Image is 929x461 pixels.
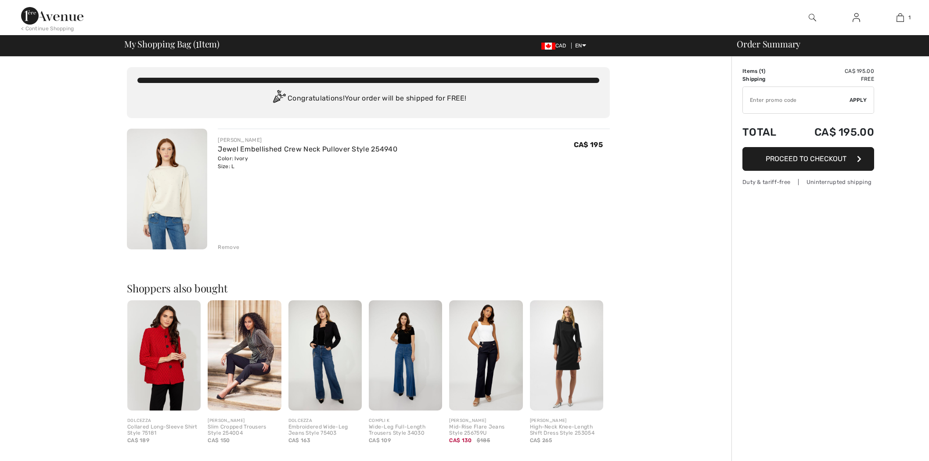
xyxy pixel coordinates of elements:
[127,437,149,443] span: CA$ 189
[761,68,763,74] span: 1
[530,437,552,443] span: CA$ 265
[127,283,610,293] h2: Shoppers also bought
[124,40,220,48] span: My Shopping Bag ( Item)
[850,96,867,104] span: Apply
[897,12,904,23] img: My Bag
[541,43,555,50] img: Canadian Dollar
[742,67,790,75] td: Items ( )
[477,436,490,444] span: $185
[127,418,201,424] div: DOLCEZZA
[530,424,603,436] div: High-Neck Knee-Length Shift Dress Style 253054
[21,25,74,32] div: < Continue Shopping
[208,437,230,443] span: CA$ 150
[790,117,874,147] td: CA$ 195.00
[541,43,570,49] span: CAD
[288,437,311,443] span: CA$ 163
[742,75,790,83] td: Shipping
[288,418,362,424] div: DOLCEZZA
[218,145,397,153] a: Jewel Embellished Crew Neck Pullover Style 254940
[449,424,522,436] div: Mid-Rise Flare Jeans Style 256759U
[449,300,522,411] img: Mid-Rise Flare Jeans Style 256759U
[846,12,867,23] a: Sign In
[742,117,790,147] td: Total
[137,90,599,108] div: Congratulations! Your order will be shipped for FREE!
[208,418,281,424] div: [PERSON_NAME]
[369,424,442,436] div: Wide-Leg Full-Length Trousers Style 34030
[208,424,281,436] div: Slim Cropped Trousers Style 254004
[208,300,281,411] img: Slim Cropped Trousers Style 254004
[288,300,362,411] img: Embroidered Wide-Leg Jeans Style 75403
[288,424,362,436] div: Embroidered Wide-Leg Jeans Style 75403
[879,12,922,23] a: 1
[790,67,874,75] td: CA$ 195.00
[726,40,924,48] div: Order Summary
[574,140,603,149] span: CA$ 195
[449,437,472,443] span: CA$ 130
[369,437,391,443] span: CA$ 109
[21,7,83,25] img: 1ère Avenue
[809,12,816,23] img: search the website
[270,90,288,108] img: Congratulation2.svg
[908,14,911,22] span: 1
[530,300,603,411] img: High-Neck Knee-Length Shift Dress Style 253054
[742,147,874,171] button: Proceed to Checkout
[127,424,201,436] div: Collared Long-Sleeve Shirt Style 75181
[127,300,201,411] img: Collared Long-Sleeve Shirt Style 75181
[575,43,586,49] span: EN
[218,155,397,170] div: Color: Ivory Size: L
[766,155,846,163] span: Proceed to Checkout
[742,178,874,186] div: Duty & tariff-free | Uninterrupted shipping
[218,136,397,144] div: [PERSON_NAME]
[369,418,442,424] div: COMPLI K
[743,87,850,113] input: Promo code
[218,243,239,251] div: Remove
[449,418,522,424] div: [PERSON_NAME]
[853,12,860,23] img: My Info
[369,300,442,411] img: Wide-Leg Full-Length Trousers Style 34030
[127,129,207,249] img: Jewel Embellished Crew Neck Pullover Style 254940
[196,37,199,49] span: 1
[790,75,874,83] td: Free
[530,418,603,424] div: [PERSON_NAME]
